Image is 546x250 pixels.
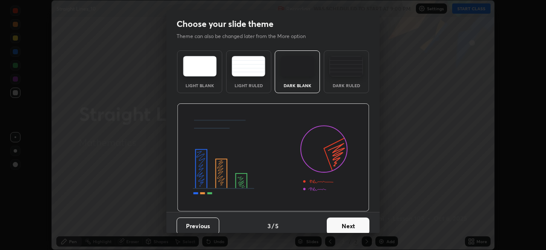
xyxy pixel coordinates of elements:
button: Previous [177,218,219,235]
div: Dark Blank [280,83,314,88]
img: darkThemeBanner.d06ce4a2.svg [177,103,369,212]
button: Next [327,218,369,235]
img: lightRuledTheme.5fabf969.svg [232,56,265,76]
h4: / [272,221,274,230]
div: Light Blank [183,83,217,88]
img: darkRuledTheme.de295e13.svg [329,56,363,76]
h4: 5 [275,221,279,230]
p: Theme can also be changed later from the More option [177,32,315,40]
img: lightTheme.e5ed3b09.svg [183,56,217,76]
div: Light Ruled [232,83,266,88]
h4: 3 [267,221,271,230]
div: Dark Ruled [329,83,363,88]
h2: Choose your slide theme [177,18,273,29]
img: darkTheme.f0cc69e5.svg [281,56,314,76]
